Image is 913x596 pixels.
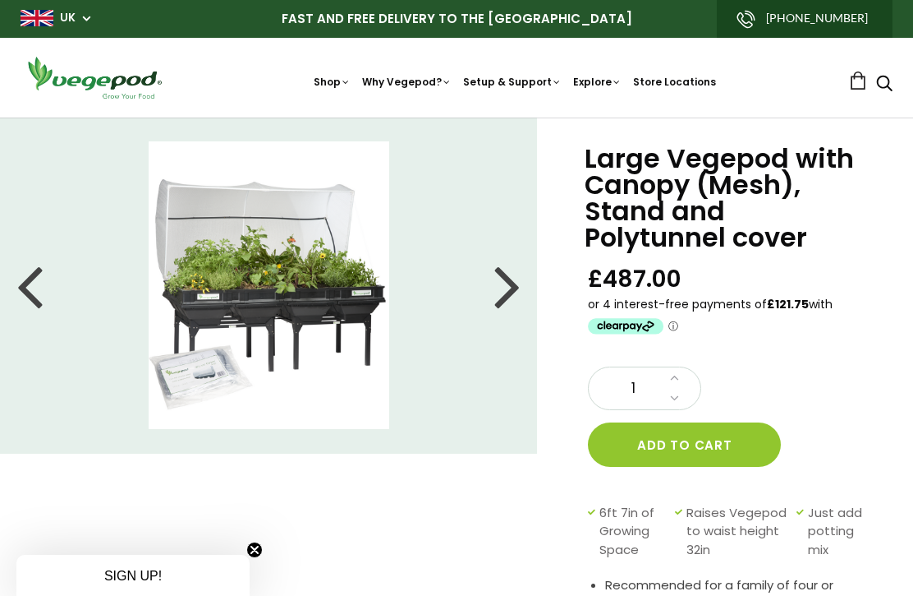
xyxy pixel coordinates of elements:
[686,504,788,560] span: Raises Vegepod to waist height 32in
[21,54,168,101] img: Vegepod
[246,542,263,558] button: Close teaser
[665,388,684,409] a: Decrease quantity by 1
[633,75,716,89] a: Store Locations
[876,76,892,94] a: Search
[16,555,250,596] div: SIGN UP!Close teaser
[588,264,681,294] span: £487.00
[149,141,390,429] img: Large Vegepod with Canopy (Mesh), Stand and Polytunnel cover
[605,378,661,400] span: 1
[573,75,622,89] a: Explore
[21,10,53,26] img: gb_large.png
[60,10,76,26] a: UK
[104,569,162,583] span: SIGN UP!
[314,75,351,89] a: Shop
[808,504,864,560] span: Just add potting mix
[588,423,781,467] button: Add to cart
[362,75,452,89] a: Why Vegepod?
[665,367,684,389] a: Increase quantity by 1
[599,504,667,560] span: 6ft 7in of Growing Space
[585,146,872,251] h1: Large Vegepod with Canopy (Mesh), Stand and Polytunnel cover
[463,75,562,89] a: Setup & Support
